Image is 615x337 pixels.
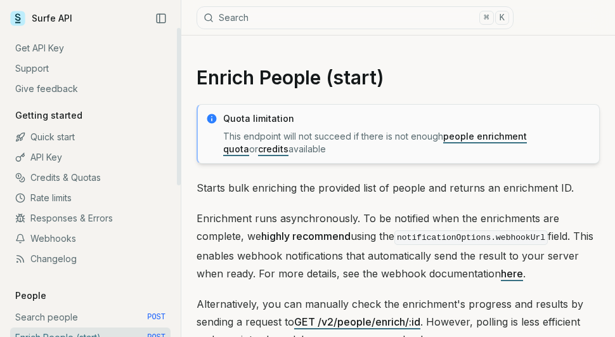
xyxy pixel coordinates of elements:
[223,130,592,155] p: This endpoint will not succeed if there is not enough or available
[10,168,171,188] a: Credits & Quotas
[10,208,171,228] a: Responses & Errors
[10,79,171,99] a: Give feedback
[10,109,87,122] p: Getting started
[501,267,523,280] a: here
[10,38,171,58] a: Get API Key
[10,127,171,147] a: Quick start
[197,179,600,197] p: Starts bulk enriching the provided list of people and returns an enrichment ID.
[197,6,514,29] button: Search⌘K
[294,315,420,328] a: GET /v2/people/enrich/:id
[258,143,288,154] a: credits
[10,188,171,208] a: Rate limits
[10,249,171,269] a: Changelog
[147,312,165,322] span: POST
[10,9,72,28] a: Surfe API
[152,9,171,28] button: Collapse Sidebar
[479,11,493,25] kbd: ⌘
[10,307,171,327] a: Search people POST
[10,58,171,79] a: Support
[10,228,171,249] a: Webhooks
[495,11,509,25] kbd: K
[394,230,548,245] code: notificationOptions.webhookUrl
[197,209,600,282] p: Enrichment runs asynchronously. To be notified when the enrichments are complete, we using the fi...
[10,289,51,302] p: People
[261,230,351,242] strong: highly recommend
[197,66,600,89] h1: Enrich People (start)
[10,147,171,168] a: API Key
[223,112,592,125] p: Quota limitation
